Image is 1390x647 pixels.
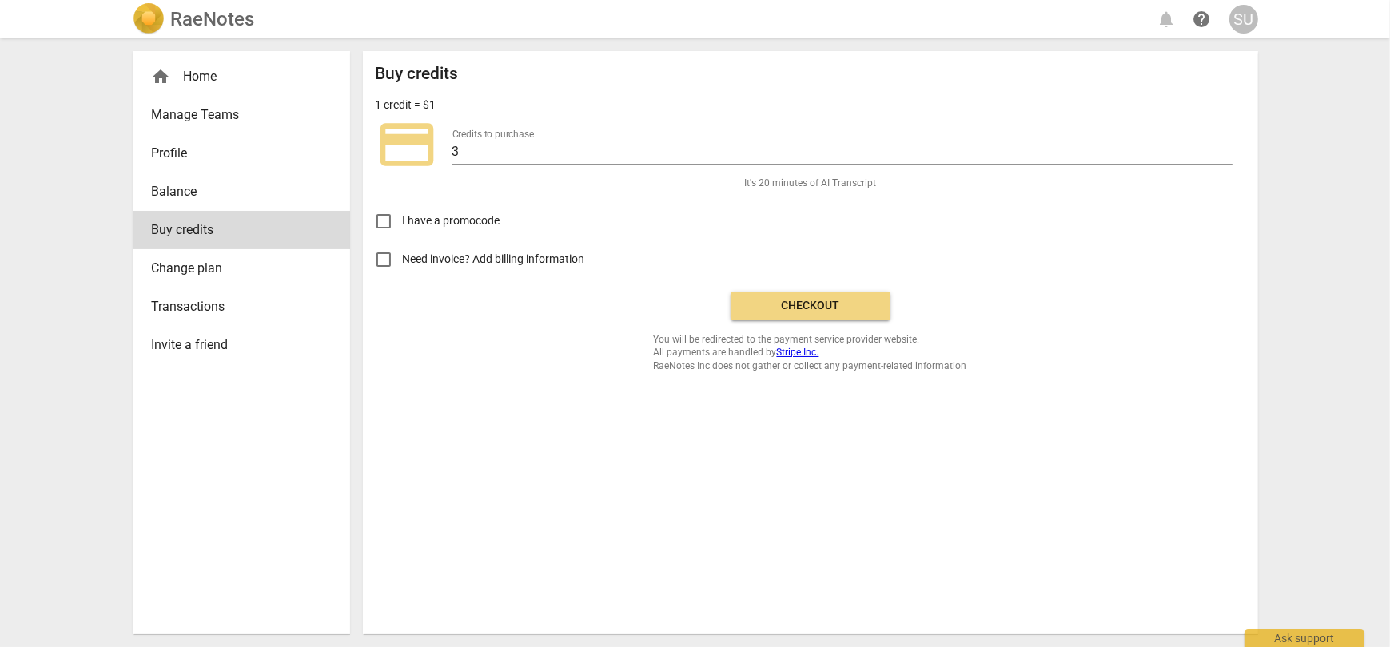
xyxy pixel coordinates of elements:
[1245,629,1364,647] div: Ask support
[777,347,819,358] a: Stripe Inc.
[171,8,255,30] h2: RaeNotes
[744,177,876,190] span: It's 20 minutes of AI Transcript
[403,251,587,268] span: Need invoice? Add billing information
[133,173,350,211] a: Balance
[376,97,436,113] p: 1 credit = $1
[133,58,350,96] div: Home
[133,3,165,35] img: Logo
[403,212,500,229] span: I have a promocode
[133,211,350,249] a: Buy credits
[152,259,318,278] span: Change plan
[152,67,171,86] span: home
[152,297,318,316] span: Transactions
[1188,5,1217,34] a: Help
[1229,5,1258,34] button: SU
[1193,10,1212,29] span: help
[133,96,350,134] a: Manage Teams
[152,182,318,201] span: Balance
[133,134,350,173] a: Profile
[654,333,967,373] span: You will be redirected to the payment service provider website. All payments are handled by RaeNo...
[152,144,318,163] span: Profile
[133,249,350,288] a: Change plan
[376,113,440,177] span: credit_card
[452,129,534,139] label: Credits to purchase
[133,326,350,364] a: Invite a friend
[133,288,350,326] a: Transactions
[152,220,318,240] span: Buy credits
[743,298,878,314] span: Checkout
[152,67,318,86] div: Home
[152,105,318,125] span: Manage Teams
[376,64,459,84] h2: Buy credits
[152,335,318,355] span: Invite a friend
[731,292,890,320] button: Checkout
[133,3,255,35] a: LogoRaeNotes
